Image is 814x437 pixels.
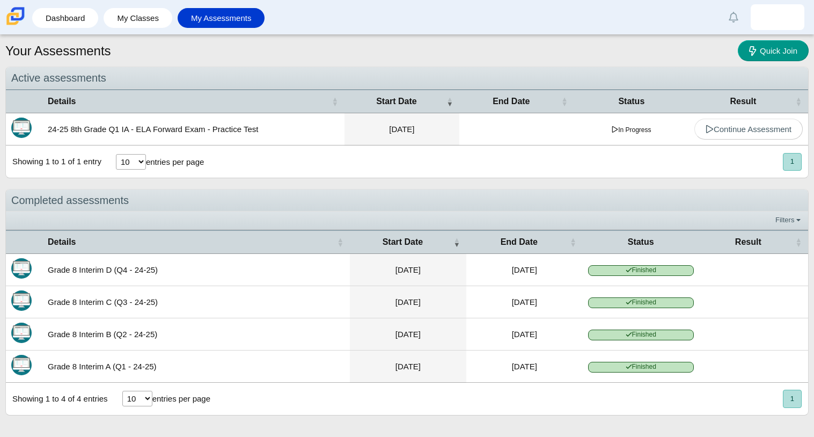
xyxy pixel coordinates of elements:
[738,40,809,61] a: Quick Join
[493,97,530,106] span: End Date
[42,351,350,383] td: Grade 8 Interim A (Q1 - 24-25)
[109,8,167,28] a: My Classes
[11,323,32,343] img: Itembank
[48,97,76,106] span: Details
[332,90,338,113] span: Details : Activate to sort
[42,318,350,351] td: Grade 8 Interim B (Q2 - 24-25)
[783,153,802,171] button: 1
[11,290,32,311] img: Itembank
[183,8,260,28] a: My Assessments
[588,265,694,275] span: Finished
[735,237,761,246] span: Result
[38,8,93,28] a: Dashboard
[570,231,576,253] span: End Date : Activate to sort
[376,97,417,106] span: Start Date
[512,265,537,274] time: May 29, 2025 at 11:02 AM
[512,297,537,307] time: Mar 18, 2025 at 10:58 AM
[795,90,802,113] span: Result : Activate to sort
[795,231,802,253] span: Result : Activate to sort
[6,145,101,178] div: Showing 1 to 1 of 1 entry
[6,383,108,415] div: Showing 1 to 4 of 4 entries
[783,390,802,407] button: 1
[588,297,694,308] span: Finished
[706,125,791,134] span: Continue Assessment
[722,5,745,29] a: Alerts
[395,297,421,307] time: Mar 17, 2025 at 10:11 AM
[512,330,537,339] time: Jan 17, 2025 at 8:46 AM
[618,97,644,106] span: Status
[395,362,421,371] time: Oct 28, 2024 at 8:10 AM
[782,390,802,407] nav: pagination
[773,215,805,225] a: Filters
[769,9,786,26] img: semiyah.harris.EmtYVw
[6,190,808,212] div: Completed assessments
[588,362,694,372] span: Finished
[146,157,204,166] label: entries per page
[628,237,654,246] span: Status
[4,20,27,29] a: Carmen School of Science & Technology
[782,153,802,171] nav: pagination
[512,362,537,371] time: Oct 28, 2024 at 8:50 AM
[588,330,694,340] span: Finished
[751,4,804,30] a: semiyah.harris.EmtYVw
[11,118,32,138] img: Itembank
[446,90,453,113] span: Start Date : Activate to remove sorting
[395,265,421,274] time: May 29, 2025 at 10:10 AM
[501,237,538,246] span: End Date
[389,125,414,134] time: Oct 30, 2024 at 10:23 AM
[4,5,27,27] img: Carmen School of Science & Technology
[11,355,32,375] img: Itembank
[42,286,350,318] td: Grade 8 Interim C (Q3 - 24-25)
[383,237,423,246] span: Start Date
[5,42,111,60] h1: Your Assessments
[152,394,210,403] label: entries per page
[48,237,76,246] span: Details
[11,258,32,279] img: Itembank
[760,46,797,55] span: Quick Join
[730,97,756,106] span: Result
[694,119,803,140] a: Continue Assessment
[42,113,344,145] td: 24-25 8th Grade Q1 IA - ELA Forward Exam - Practice Test
[6,67,808,89] div: Active assessments
[42,254,350,286] td: Grade 8 Interim D (Q4 - 24-25)
[395,330,421,339] time: Jan 17, 2025 at 8:13 AM
[609,125,654,135] span: In Progress
[453,231,460,253] span: Start Date : Activate to remove sorting
[337,231,343,253] span: Details : Activate to sort
[561,90,568,113] span: End Date : Activate to sort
